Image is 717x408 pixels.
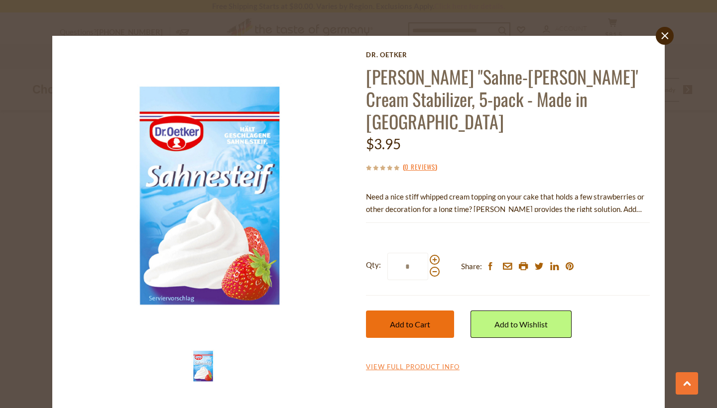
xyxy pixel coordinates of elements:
a: Dr. Oetker [366,51,650,59]
input: Qty: [387,253,428,280]
a: 0 Reviews [405,162,435,173]
a: View Full Product Info [366,363,460,372]
p: Need a nice stiff whipped cream topping on your cake that holds a few strawberries or other decor... [366,191,650,215]
a: Add to Wishlist [471,310,572,338]
span: Share: [461,260,482,273]
span: Add to Cart [390,319,430,329]
span: $3.95 [366,135,401,152]
img: Dr. Oetker "Sahne-Steif' Cream Stabilizer, 5-pack - Made in Germany [183,346,223,386]
button: Add to Cart [366,310,454,338]
a: [PERSON_NAME] "Sahne-[PERSON_NAME]' Cream Stabilizer, 5-pack - Made in [GEOGRAPHIC_DATA] [366,63,638,134]
img: Dr. Oetker "Sahne-Steif' Cream Stabilizer, 5-pack - Made in Germany [67,51,352,335]
span: ( ) [403,162,437,172]
strong: Qty: [366,259,381,271]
